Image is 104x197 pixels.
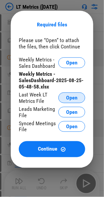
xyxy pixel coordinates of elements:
button: Open [58,57,85,68]
img: Continue [60,147,66,152]
span: Open [66,110,77,115]
div: Last Week LT Metrics File [19,91,58,104]
button: ContinueContinue [19,141,85,157]
span: Open [66,60,77,65]
div: Leads Marketing File [19,106,58,119]
div: Synced Meetings File [19,120,58,133]
button: Open [58,107,85,118]
span: Open [66,124,77,129]
div: Weekly Metrics - SalesDashboard-2025-08-25-05-48-58.xlsx [19,71,85,90]
button: Open [58,121,85,132]
div: Please use “Open” to attach the files, then click Continue [19,37,85,50]
div: Weekly Metrics - Sales Dashboard [19,56,58,69]
span: Open [66,95,77,101]
div: Required files [19,21,85,28]
span: Continue [38,147,58,152]
button: Open [58,92,85,103]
